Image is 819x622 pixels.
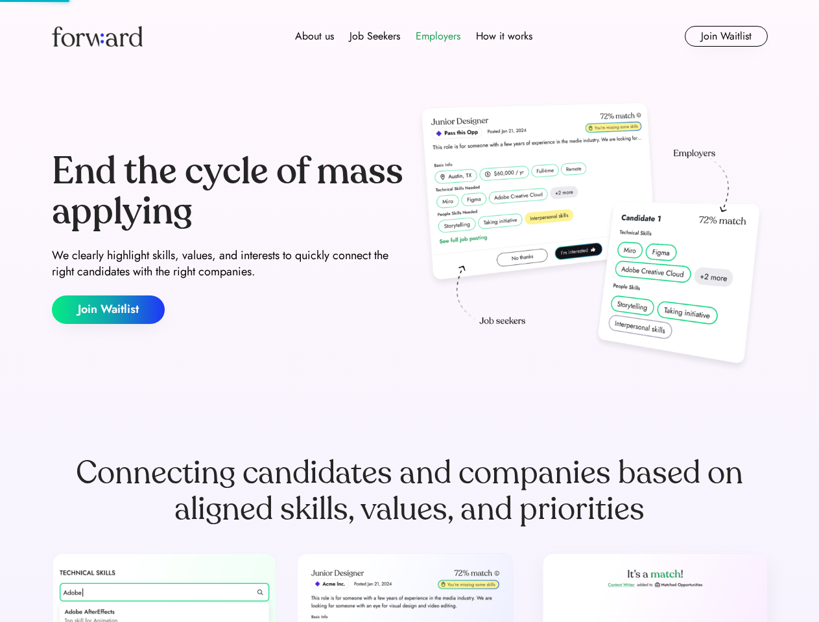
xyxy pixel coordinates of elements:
[52,26,143,47] img: Forward logo
[350,29,400,44] div: Job Seekers
[52,455,768,527] div: Connecting candidates and companies based on aligned skills, values, and priorities
[52,295,165,324] button: Join Waitlist
[52,248,405,280] div: We clearly highlight skills, values, and interests to quickly connect the right candidates with t...
[415,98,768,377] img: hero-image.png
[295,29,334,44] div: About us
[685,26,768,47] button: Join Waitlist
[52,152,405,231] div: End the cycle of mass applying
[416,29,460,44] div: Employers
[476,29,532,44] div: How it works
